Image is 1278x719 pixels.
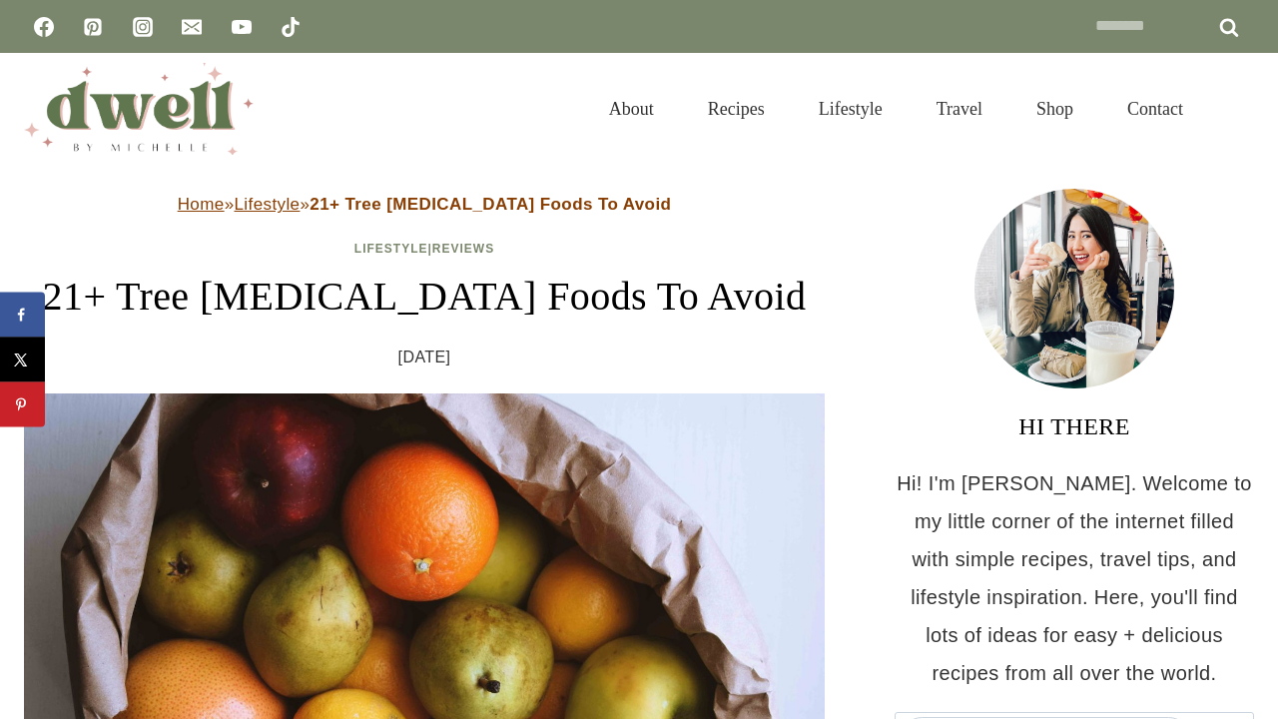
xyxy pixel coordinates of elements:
[222,7,262,47] a: YouTube
[910,74,1009,144] a: Travel
[398,343,451,372] time: [DATE]
[681,74,792,144] a: Recipes
[24,7,64,47] a: Facebook
[582,74,681,144] a: About
[354,242,428,256] a: Lifestyle
[271,7,311,47] a: TikTok
[354,242,494,256] span: |
[792,74,910,144] a: Lifestyle
[582,74,1210,144] nav: Primary Navigation
[1100,74,1210,144] a: Contact
[24,63,254,155] img: DWELL by michelle
[172,7,212,47] a: Email
[895,464,1254,692] p: Hi! I'm [PERSON_NAME]. Welcome to my little corner of the internet filled with simple recipes, tr...
[310,195,671,214] strong: 21+ Tree [MEDICAL_DATA] Foods To Avoid
[234,195,300,214] a: Lifestyle
[178,195,225,214] a: Home
[1220,92,1254,126] button: View Search Form
[895,408,1254,444] h3: HI THERE
[178,195,672,214] span: » »
[73,7,113,47] a: Pinterest
[1009,74,1100,144] a: Shop
[432,242,494,256] a: Reviews
[123,7,163,47] a: Instagram
[24,267,825,327] h1: 21+ Tree [MEDICAL_DATA] Foods To Avoid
